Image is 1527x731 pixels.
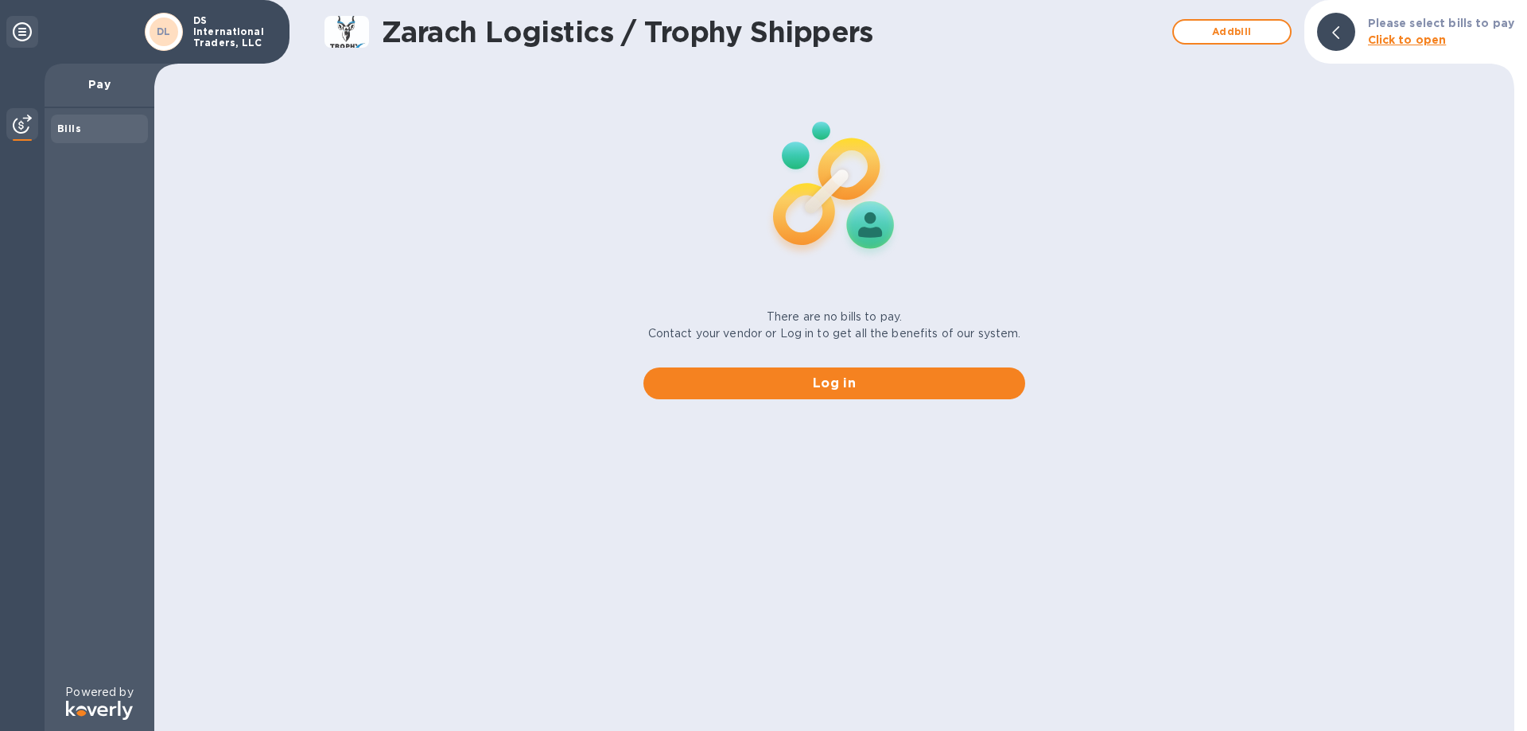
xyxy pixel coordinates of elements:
[648,309,1021,342] p: There are no bills to pay. Contact your vendor or Log in to get all the benefits of our system.
[1368,33,1447,46] b: Click to open
[1368,17,1514,29] b: Please select bills to pay
[382,15,1164,49] h1: Zarach Logistics / Trophy Shippers
[157,25,171,37] b: DL
[193,15,273,49] p: DS International Traders, LLC
[57,122,81,134] b: Bills
[57,76,142,92] p: Pay
[1187,22,1277,41] span: Add bill
[66,701,133,720] img: Logo
[65,684,133,701] p: Powered by
[643,367,1025,399] button: Log in
[656,374,1012,393] span: Log in
[1172,19,1292,45] button: Addbill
